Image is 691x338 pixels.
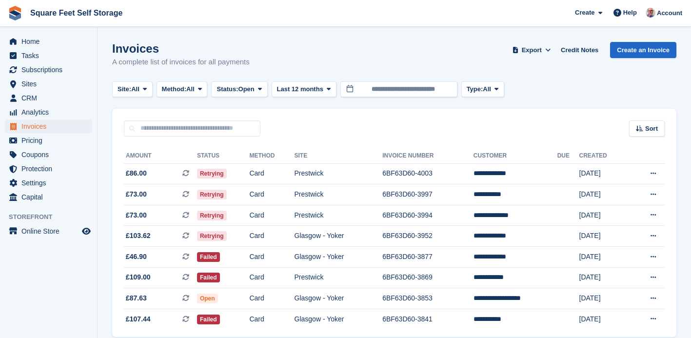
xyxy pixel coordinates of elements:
[657,8,682,18] span: Account
[21,63,80,77] span: Subscriptions
[197,169,227,179] span: Retrying
[5,119,92,133] a: menu
[126,231,151,241] span: £103.62
[5,49,92,62] a: menu
[21,91,80,105] span: CRM
[382,226,474,247] td: 6BF63D60-3952
[382,288,474,309] td: 6BF63D60-3853
[295,148,383,164] th: Site
[249,205,294,226] td: Card
[646,8,655,18] img: David Greer
[295,184,383,205] td: Prestwick
[467,84,483,94] span: Type:
[557,42,602,58] a: Credit Notes
[124,148,197,164] th: Amount
[249,247,294,268] td: Card
[249,288,294,309] td: Card
[483,84,491,94] span: All
[579,148,629,164] th: Created
[21,105,80,119] span: Analytics
[126,252,147,262] span: £46.90
[382,148,474,164] th: Invoice Number
[5,176,92,190] a: menu
[26,5,126,21] a: Square Feet Self Storage
[5,35,92,48] a: menu
[5,77,92,91] a: menu
[5,148,92,161] a: menu
[131,84,139,94] span: All
[557,148,579,164] th: Due
[21,134,80,147] span: Pricing
[217,84,238,94] span: Status:
[382,205,474,226] td: 6BF63D60-3994
[5,63,92,77] a: menu
[295,247,383,268] td: Glasgow - Yoker
[197,315,220,324] span: Failed
[238,84,255,94] span: Open
[272,81,336,98] button: Last 12 months
[579,247,629,268] td: [DATE]
[382,309,474,329] td: 6BF63D60-3841
[249,267,294,288] td: Card
[5,91,92,105] a: menu
[118,84,131,94] span: Site:
[5,134,92,147] a: menu
[112,42,250,55] h1: Invoices
[610,42,676,58] a: Create an Invoice
[21,176,80,190] span: Settings
[197,148,250,164] th: Status
[126,189,147,199] span: £73.00
[249,309,294,329] td: Card
[211,81,267,98] button: Status: Open
[579,288,629,309] td: [DATE]
[249,184,294,205] td: Card
[21,190,80,204] span: Capital
[21,162,80,176] span: Protection
[645,124,658,134] span: Sort
[295,309,383,329] td: Glasgow - Yoker
[277,84,323,94] span: Last 12 months
[579,163,629,184] td: [DATE]
[186,84,195,94] span: All
[579,184,629,205] td: [DATE]
[249,148,294,164] th: Method
[126,272,151,282] span: £109.00
[197,273,220,282] span: Failed
[21,77,80,91] span: Sites
[510,42,553,58] button: Export
[382,163,474,184] td: 6BF63D60-4003
[197,190,227,199] span: Retrying
[8,6,22,20] img: stora-icon-8386f47178a22dfd0bd8f6a31ec36ba5ce8667c1dd55bd0f319d3a0aa187defe.svg
[197,231,227,241] span: Retrying
[80,225,92,237] a: Preview store
[21,119,80,133] span: Invoices
[249,226,294,247] td: Card
[5,162,92,176] a: menu
[579,309,629,329] td: [DATE]
[112,57,250,68] p: A complete list of invoices for all payments
[579,267,629,288] td: [DATE]
[295,267,383,288] td: Prestwick
[126,293,147,303] span: £87.63
[21,49,80,62] span: Tasks
[295,205,383,226] td: Prestwick
[474,148,557,164] th: Customer
[5,224,92,238] a: menu
[21,35,80,48] span: Home
[21,148,80,161] span: Coupons
[126,314,151,324] span: £107.44
[9,212,97,222] span: Storefront
[623,8,637,18] span: Help
[579,205,629,226] td: [DATE]
[295,163,383,184] td: Prestwick
[249,163,294,184] td: Card
[382,267,474,288] td: 6BF63D60-3869
[197,252,220,262] span: Failed
[126,168,147,179] span: £86.00
[197,294,218,303] span: Open
[295,288,383,309] td: Glasgow - Yoker
[522,45,542,55] span: Export
[157,81,208,98] button: Method: All
[112,81,153,98] button: Site: All
[461,81,504,98] button: Type: All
